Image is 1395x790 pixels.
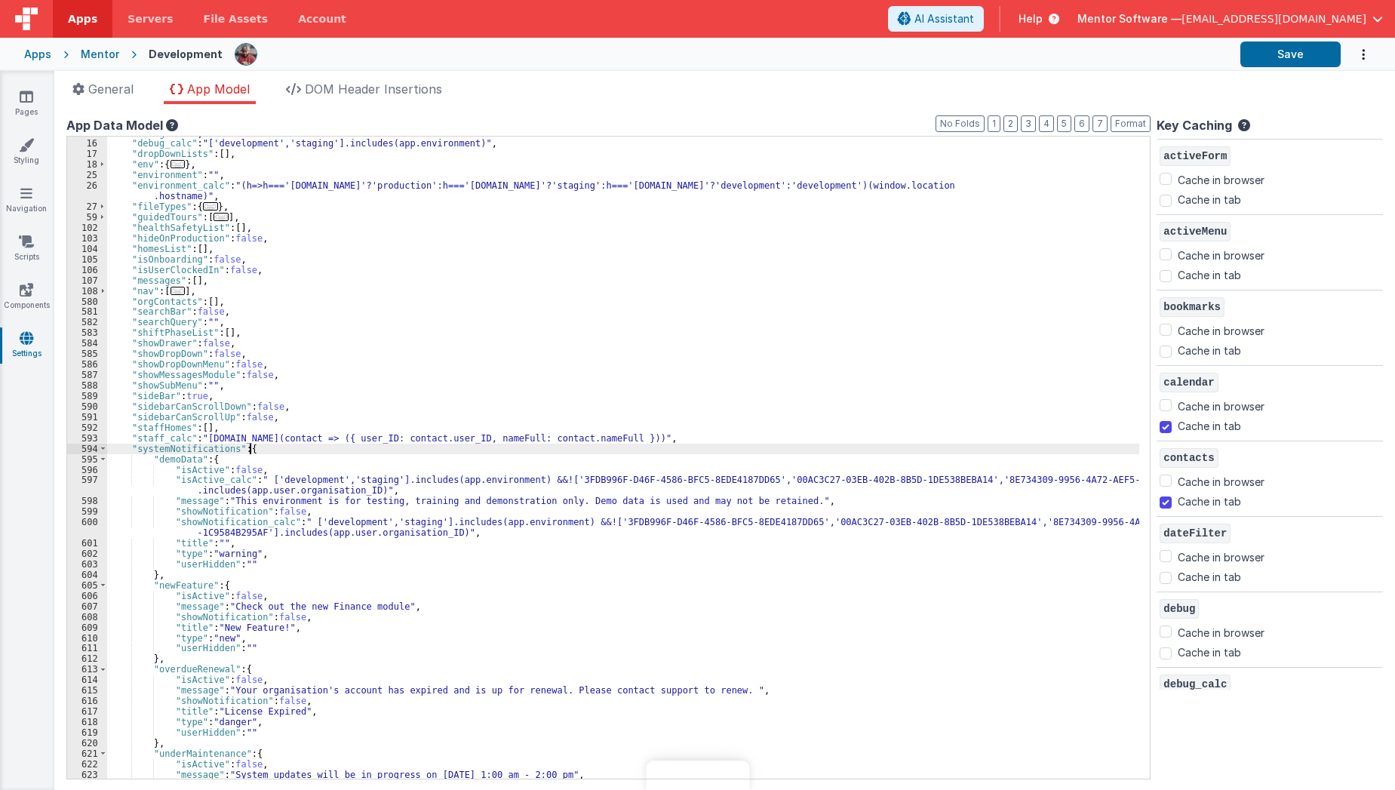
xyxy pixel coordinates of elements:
div: 588 [67,380,107,391]
label: Cache in browser [1178,547,1264,565]
div: 593 [67,433,107,444]
div: 621 [67,749,107,759]
span: Mentor Software — [1077,11,1181,26]
div: 580 [67,297,107,307]
label: Cache in browser [1178,396,1264,414]
span: activeForm [1160,146,1231,166]
div: 105 [67,254,107,265]
button: No Folds [936,115,985,132]
button: 4 [1039,115,1054,132]
div: 590 [67,401,107,412]
div: 620 [67,738,107,749]
div: 613 [67,664,107,675]
span: dateFilter [1160,524,1231,543]
div: Mentor [81,47,119,62]
div: 106 [67,265,107,275]
div: 615 [67,685,107,696]
button: Mentor Software — [EMAIL_ADDRESS][DOMAIN_NAME] [1077,11,1383,26]
span: contacts [1160,448,1218,468]
div: 616 [67,696,107,706]
div: 108 [67,286,107,297]
div: 103 [67,233,107,244]
div: 601 [67,538,107,549]
div: 609 [67,622,107,633]
span: DOM Header Insertions [305,81,442,97]
div: 607 [67,601,107,612]
div: 17 [67,149,107,159]
div: 595 [67,454,107,465]
div: 59 [67,212,107,223]
span: ... [171,287,186,295]
div: 618 [67,717,107,727]
div: 582 [67,317,107,327]
span: ... [171,160,186,168]
span: File Assets [204,11,269,26]
span: General [88,81,134,97]
button: Options [1341,39,1371,70]
div: 623 [67,770,107,780]
div: 585 [67,349,107,359]
button: Save [1240,41,1341,67]
div: 26 [67,180,107,201]
div: 612 [67,653,107,664]
span: Help [1019,11,1043,26]
div: 602 [67,549,107,559]
div: 594 [67,444,107,454]
label: Cache in browser [1178,170,1264,188]
div: 600 [67,517,107,538]
label: Cache in browser [1178,245,1264,263]
div: 25 [67,170,107,180]
div: 586 [67,359,107,370]
div: 584 [67,338,107,349]
div: 581 [67,306,107,317]
div: 599 [67,506,107,517]
span: Apps [68,11,97,26]
label: Cache in tab [1178,644,1241,660]
div: 597 [67,475,107,496]
div: Apps [24,47,51,62]
label: Cache in browser [1178,622,1264,641]
div: 583 [67,327,107,338]
div: Development [149,47,223,62]
span: debug [1160,599,1199,619]
div: 102 [67,223,107,233]
div: 611 [67,643,107,653]
span: App Model [187,81,250,97]
div: 598 [67,496,107,506]
div: 16 [67,138,107,149]
label: Cache in browser [1178,472,1264,490]
span: activeMenu [1160,222,1231,241]
div: 589 [67,391,107,401]
div: 617 [67,706,107,717]
div: 591 [67,412,107,423]
button: 3 [1021,115,1036,132]
span: [EMAIL_ADDRESS][DOMAIN_NAME] [1181,11,1366,26]
span: ... [214,213,229,221]
button: 2 [1003,115,1018,132]
div: 604 [67,570,107,580]
h4: Key Caching [1157,119,1232,133]
div: 27 [67,201,107,212]
label: Cache in tab [1178,493,1241,509]
button: 7 [1092,115,1108,132]
div: 104 [67,244,107,254]
div: 18 [67,159,107,170]
div: App Data Model [66,116,1151,134]
label: Cache in tab [1178,192,1241,207]
div: 605 [67,580,107,591]
label: Cache in browser [1178,321,1264,339]
div: 107 [67,275,107,286]
label: Cache in tab [1178,418,1241,434]
label: Cache in tab [1178,343,1241,358]
button: Format [1111,115,1151,132]
span: Servers [128,11,173,26]
div: 606 [67,591,107,601]
button: AI Assistant [888,6,984,32]
div: 587 [67,370,107,380]
div: 596 [67,465,107,475]
span: calendar [1160,373,1218,392]
button: 1 [988,115,1000,132]
div: 610 [67,633,107,644]
button: 5 [1057,115,1071,132]
div: 592 [67,423,107,433]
